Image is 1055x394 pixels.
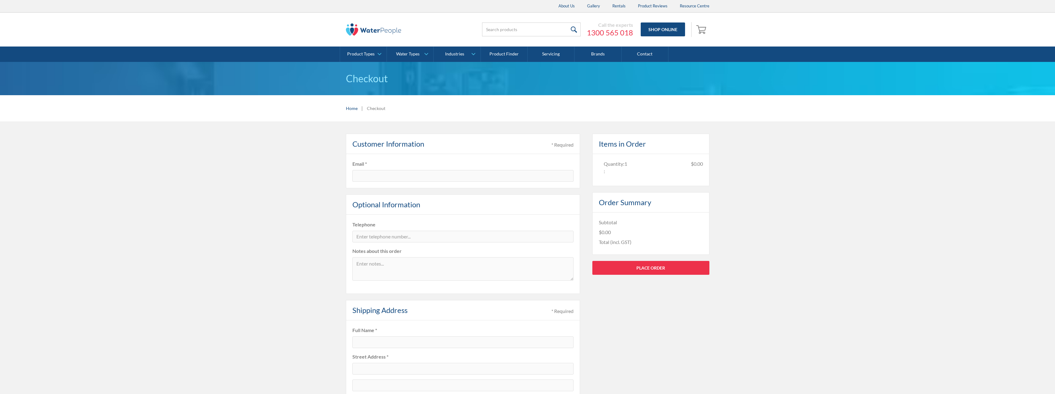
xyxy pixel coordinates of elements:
label: Email * [352,160,574,168]
img: shopping cart [696,24,708,34]
div: * Required [551,141,574,148]
div: Water Types [396,51,420,57]
div: Quantity: [604,160,624,168]
label: Telephone [352,221,574,228]
div: Subtotal [599,219,617,226]
a: Shop Online [641,22,685,36]
h4: Items in Order [599,138,646,149]
a: Product Types [340,47,387,62]
a: 1300 565 018 [587,28,633,37]
label: Street Address * [352,353,574,360]
a: Home [346,105,358,112]
div: 1 [624,160,627,168]
div: Industries [445,51,464,57]
h4: Shipping Address [352,305,408,316]
div: | [361,104,364,112]
img: The Water People [346,23,401,36]
div: Product Types [347,51,375,57]
div: Checkout [367,105,385,112]
label: Full Name * [352,327,574,334]
a: Product Finder [481,47,528,62]
div: Total (incl. GST) [599,238,631,246]
a: Open cart [695,22,709,37]
input: Search products [482,22,581,36]
div: $0.00 [691,160,703,180]
label: Notes about this order [352,247,574,255]
a: Servicing [528,47,574,62]
h4: Optional Information [352,199,420,210]
div: * Required [551,307,574,315]
h4: Customer Information [352,138,424,149]
a: Water Types [387,47,433,62]
a: Industries [434,47,480,62]
a: Contact [622,47,668,62]
a: Place Order [592,261,709,275]
a: Brands [574,47,621,62]
div: Call the experts [587,22,633,28]
div: $0.00 [599,229,611,236]
span: : [604,168,605,174]
input: Enter telephone number... [352,231,574,242]
h1: Checkout [346,71,709,86]
h4: Order Summary [599,197,651,208]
